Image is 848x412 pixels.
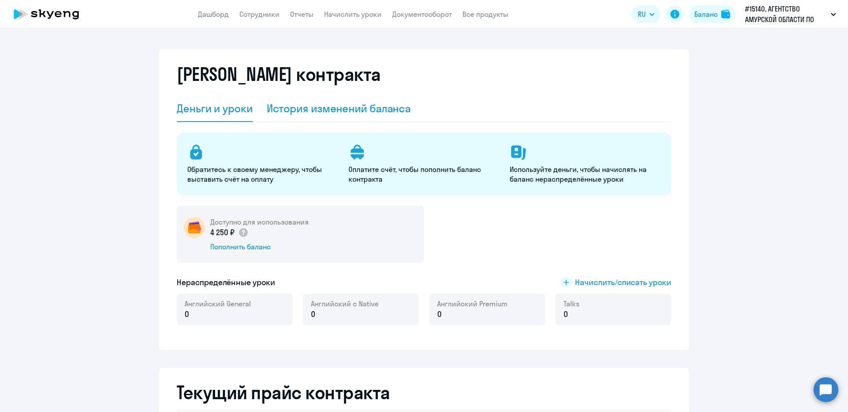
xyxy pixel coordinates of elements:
[267,101,411,115] div: История изменений баланса
[210,217,309,227] h5: Доступно для использования
[187,164,338,184] p: Обратитесь к своему менеджеру, чтобы выставить счёт на оплату
[564,309,568,320] span: 0
[198,10,229,19] a: Дашборд
[177,382,671,403] h2: Текущий прайс контракта
[311,309,315,320] span: 0
[638,9,646,19] span: RU
[392,10,452,19] a: Документооборот
[311,299,379,309] span: Английский с Native
[185,299,251,309] span: Английский General
[210,227,249,238] p: 4 250 ₽
[741,4,840,25] button: #15140, АГЕНТСТВО АМУРСКОЙ ОБЛАСТИ ПО ПРИВЛЕЧЕНИЮ ИНВЕСТИЦИЙ, АНО
[210,242,309,252] div: Пополнить баланс
[632,5,661,23] button: RU
[689,5,735,23] button: Балансbalance
[437,299,507,309] span: Английский Premium
[575,277,671,288] span: Начислить/списать уроки
[177,64,381,85] h2: [PERSON_NAME] контракта
[564,299,579,309] span: Talks
[185,309,189,320] span: 0
[324,10,382,19] a: Начислить уроки
[290,10,314,19] a: Отчеты
[694,9,718,19] div: Баланс
[745,4,827,25] p: #15140, АГЕНТСТВО АМУРСКОЙ ОБЛАСТИ ПО ПРИВЛЕЧЕНИЮ ИНВЕСТИЦИЙ, АНО
[184,217,205,238] img: wallet-circle.png
[348,164,499,184] p: Оплатите счёт, чтобы пополнить баланс контракта
[721,10,730,19] img: balance
[177,101,253,115] div: Деньги и уроки
[462,10,508,19] a: Все продукты
[177,277,275,288] h5: Нераспределённые уроки
[239,10,280,19] a: Сотрудники
[437,309,442,320] span: 0
[510,164,660,184] p: Используйте деньги, чтобы начислять на баланс нераспределённые уроки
